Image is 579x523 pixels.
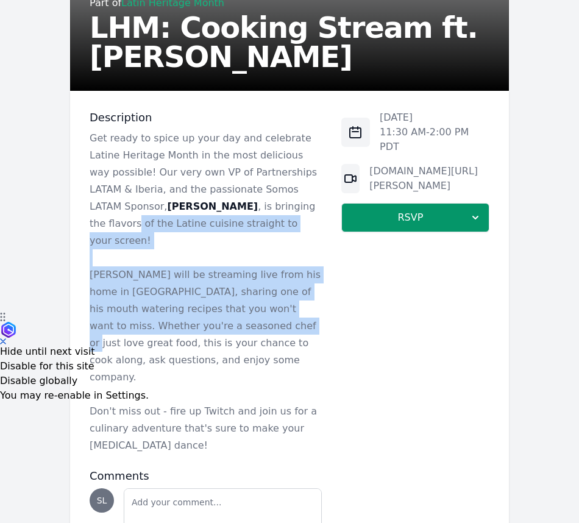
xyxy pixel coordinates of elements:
[90,130,322,249] p: Get ready to spice up your day and celebrate Latine Heritage Month in the most delicious way poss...
[90,266,322,386] p: [PERSON_NAME] will be streaming live from his home in [GEOGRAPHIC_DATA], sharing one of his mouth...
[90,13,489,71] h2: LHM: Cooking Stream ft. [PERSON_NAME]
[90,110,322,125] h3: Description
[352,210,469,225] span: RSVP
[341,203,489,232] button: RSVP
[380,125,489,154] p: 11:30 AM - 2:00 PM PDT
[97,496,107,505] span: SL
[90,403,322,454] p: Don't miss out - fire up Twitch and join us for a culinary adventure that's sure to make your [ME...
[167,201,258,212] strong: [PERSON_NAME]
[369,165,478,191] a: [DOMAIN_NAME][URL][PERSON_NAME]
[90,469,322,483] h3: Comments
[380,110,489,125] p: [DATE]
